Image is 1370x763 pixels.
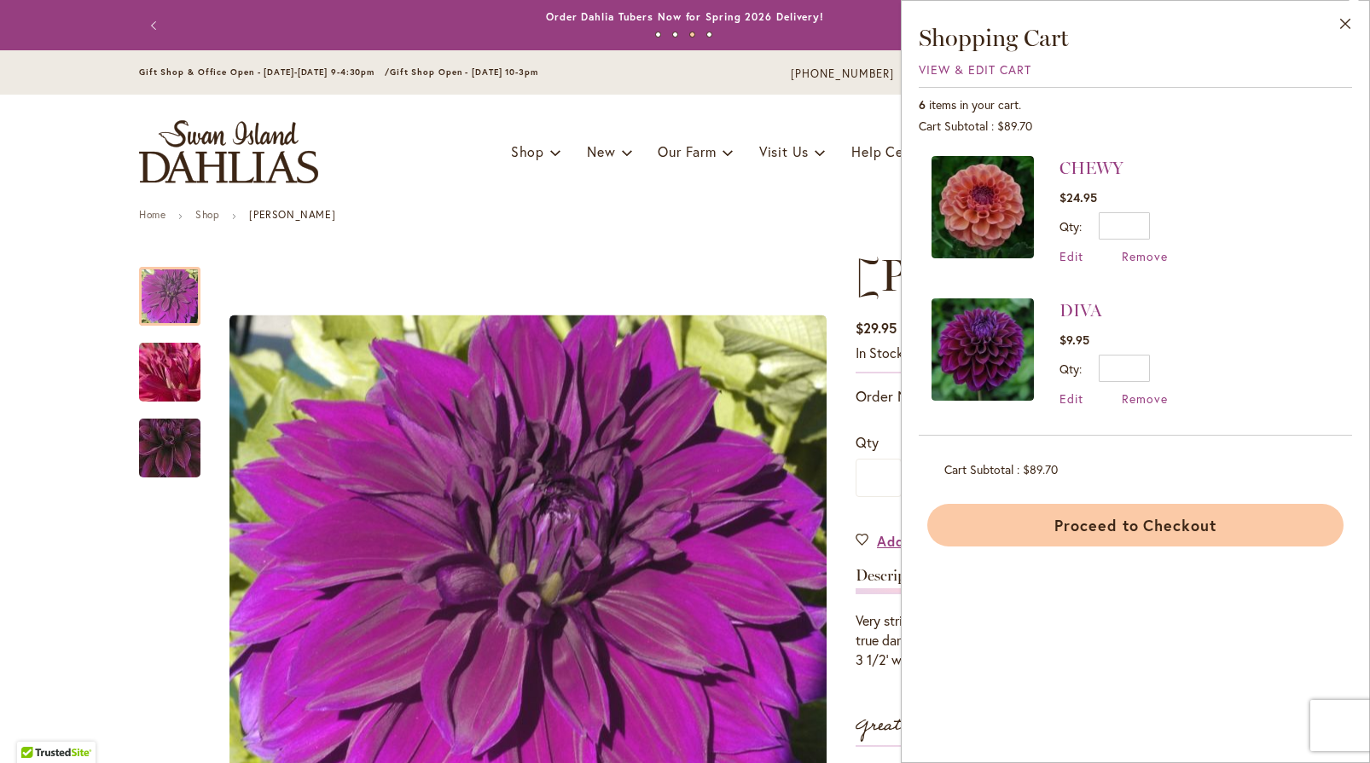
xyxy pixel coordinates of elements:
span: Help Center [851,142,929,160]
a: Shop [195,208,219,221]
a: CHEWY [1059,158,1123,178]
button: Proceed to Checkout [927,504,1344,546]
span: Gift Shop & Office Open - [DATE]-[DATE] 9-4:30pm / [139,66,390,78]
strong: [PERSON_NAME] [249,208,335,221]
span: New [587,142,615,160]
span: $89.70 [1023,461,1058,477]
strong: Great with... [856,712,965,740]
span: Cart Subtotal [919,118,988,134]
span: $24.95 [1059,189,1097,205]
div: Very striking! 8" blooms are a dark purple. Probably the most true dark purple we offer. The plan... [856,611,1231,670]
a: DIVA [932,298,1034,407]
span: [PERSON_NAME] [856,248,1249,302]
img: DIVA [932,298,1034,401]
div: Availability [856,344,903,363]
button: 3 of 4 [689,32,695,38]
button: 1 of 4 [655,32,661,38]
a: Remove [1122,248,1168,264]
a: Edit [1059,390,1083,407]
p: Order Now for Spring 2026 Delivery [856,386,1231,407]
span: Qty [856,433,879,451]
a: Home [139,208,165,221]
span: Gift Shop Open - [DATE] 10-3pm [390,66,538,78]
iframe: Launch Accessibility Center [13,702,61,750]
a: Edit [1059,248,1083,264]
a: Remove [1122,390,1168,407]
a: Order Dahlia Tubers Now for Spring 2026 Delivery! [546,10,824,23]
span: In stock [856,344,903,361]
div: Thomas Edison [139,402,200,477]
span: 6 [919,96,926,113]
span: $9.95 [1059,332,1089,348]
button: 4 of 4 [706,32,712,38]
span: items in your cart. [929,96,1021,113]
div: Thomas Edison [139,326,218,402]
img: Thomas Edison [109,390,230,507]
button: Previous [139,9,173,43]
a: Description [856,568,932,592]
img: Thomas Edison [108,327,231,419]
button: 2 of 4 [672,32,678,38]
span: Add to Wish List [877,531,994,551]
a: [PHONE_NUMBER] [791,66,894,83]
span: Shop [511,142,544,160]
span: $89.70 [997,118,1032,134]
span: Cart Subtotal [944,461,1013,477]
a: store logo [139,120,318,183]
label: Qty [1059,361,1082,377]
span: $29.95 [856,319,897,337]
span: Visit Us [759,142,809,160]
span: Shopping Cart [919,23,1069,52]
a: DIVA [1059,300,1102,321]
img: CHEWY [932,156,1034,258]
label: Qty [1059,218,1082,234]
div: Detailed Product Info [856,568,1231,670]
a: View & Edit Cart [919,61,1031,78]
a: CHEWY [932,156,1034,264]
div: Thomas Edison [139,250,218,326]
span: Our Farm [658,142,716,160]
a: Add to Wish List [856,531,994,551]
